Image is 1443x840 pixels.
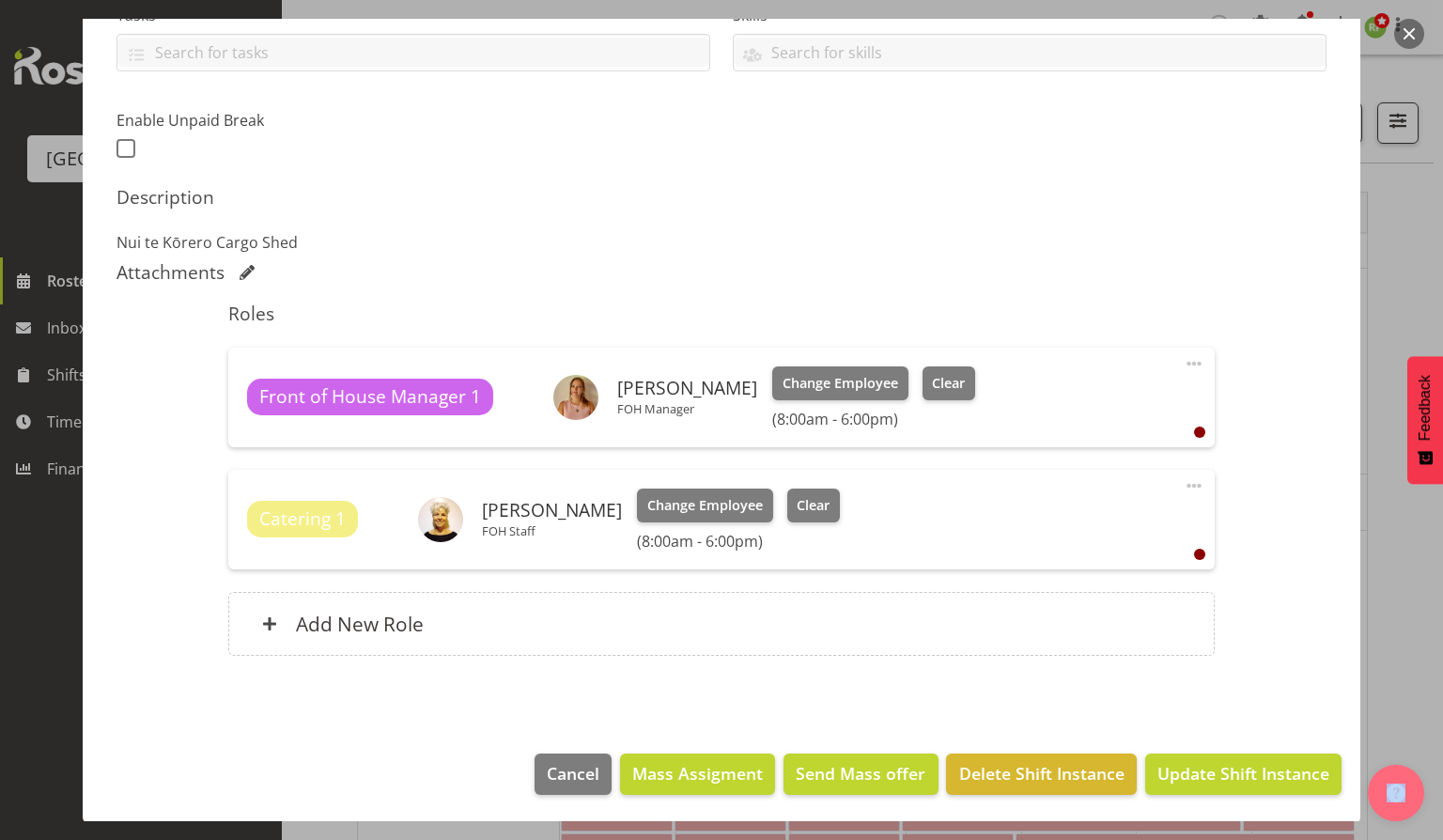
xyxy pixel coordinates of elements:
h5: Description [116,186,1327,209]
button: Change Employee [637,489,773,522]
h6: [PERSON_NAME] [482,500,622,521]
img: robin-hendriksb495c7a755c18146707cbd5c66f5c346.png [553,375,598,420]
span: Change Employee [783,373,898,394]
input: Search for skills [734,38,1326,67]
span: Send Mass offer [796,761,925,786]
p: FOH Manager [617,401,757,416]
span: Delete Shift Instance [959,761,1125,786]
button: Cancel [535,754,612,795]
span: Clear [797,495,830,516]
span: Front of House Manager 1 [259,383,481,411]
input: Search for tasks [117,38,709,67]
button: Change Employee [772,366,908,400]
h6: (8:00am - 6:00pm) [772,410,975,428]
button: Mass Assigment [620,754,775,795]
div: User is clocked out [1194,549,1205,560]
p: Nui te Kōrero Cargo Shed [116,231,1327,254]
img: help-xxl-2.png [1387,784,1405,802]
p: FOH Staff [482,523,622,538]
label: Enable Unpaid Break [116,109,402,132]
div: User is clocked out [1194,427,1205,438]
img: ruby-grace1f4c5d5321bc8d44b8aa54e3a0f23f63.png [418,497,463,542]
span: Change Employee [647,495,763,516]
h5: Roles [228,303,1214,325]
span: Update Shift Instance [1157,761,1329,786]
span: Cancel [547,761,599,786]
span: Clear [932,373,965,394]
span: Mass Assigment [632,761,763,786]
h6: [PERSON_NAME] [617,378,757,398]
h5: Attachments [116,261,225,284]
button: Delete Shift Instance [946,754,1136,795]
span: Catering 1 [259,506,346,533]
span: Feedback [1417,375,1434,441]
button: Clear [787,489,841,522]
button: Send Mass offer [784,754,938,795]
h6: Add New Role [296,612,424,636]
h6: (8:00am - 6:00pm) [637,532,840,551]
button: Clear [923,366,976,400]
button: Update Shift Instance [1145,754,1342,795]
button: Feedback - Show survey [1407,356,1443,484]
